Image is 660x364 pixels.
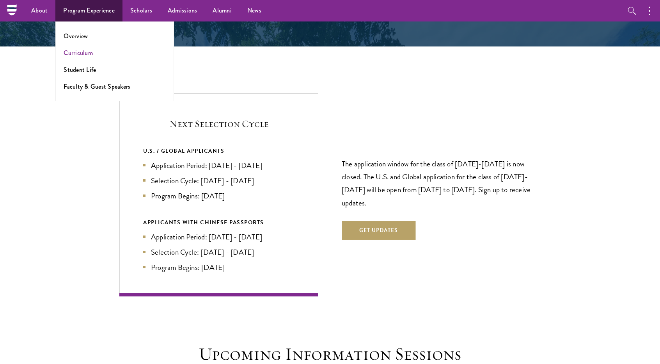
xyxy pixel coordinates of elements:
[143,246,295,258] li: Selection Cycle: [DATE] - [DATE]
[64,32,88,41] a: Overview
[143,218,295,227] div: APPLICANTS WITH CHINESE PASSPORTS
[143,262,295,273] li: Program Begins: [DATE]
[143,231,295,243] li: Application Period: [DATE] - [DATE]
[143,190,295,202] li: Program Begins: [DATE]
[342,157,541,209] p: The application window for the class of [DATE]-[DATE] is now closed. The U.S. and Global applicat...
[143,160,295,171] li: Application Period: [DATE] - [DATE]
[64,82,130,91] a: Faculty & Guest Speakers
[143,175,295,186] li: Selection Cycle: [DATE] - [DATE]
[143,117,295,130] h5: Next Selection Cycle
[143,146,295,156] div: U.S. / GLOBAL APPLICANTS
[342,221,415,240] button: Get Updates
[64,48,93,57] a: Curriculum
[64,65,96,74] a: Student Life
